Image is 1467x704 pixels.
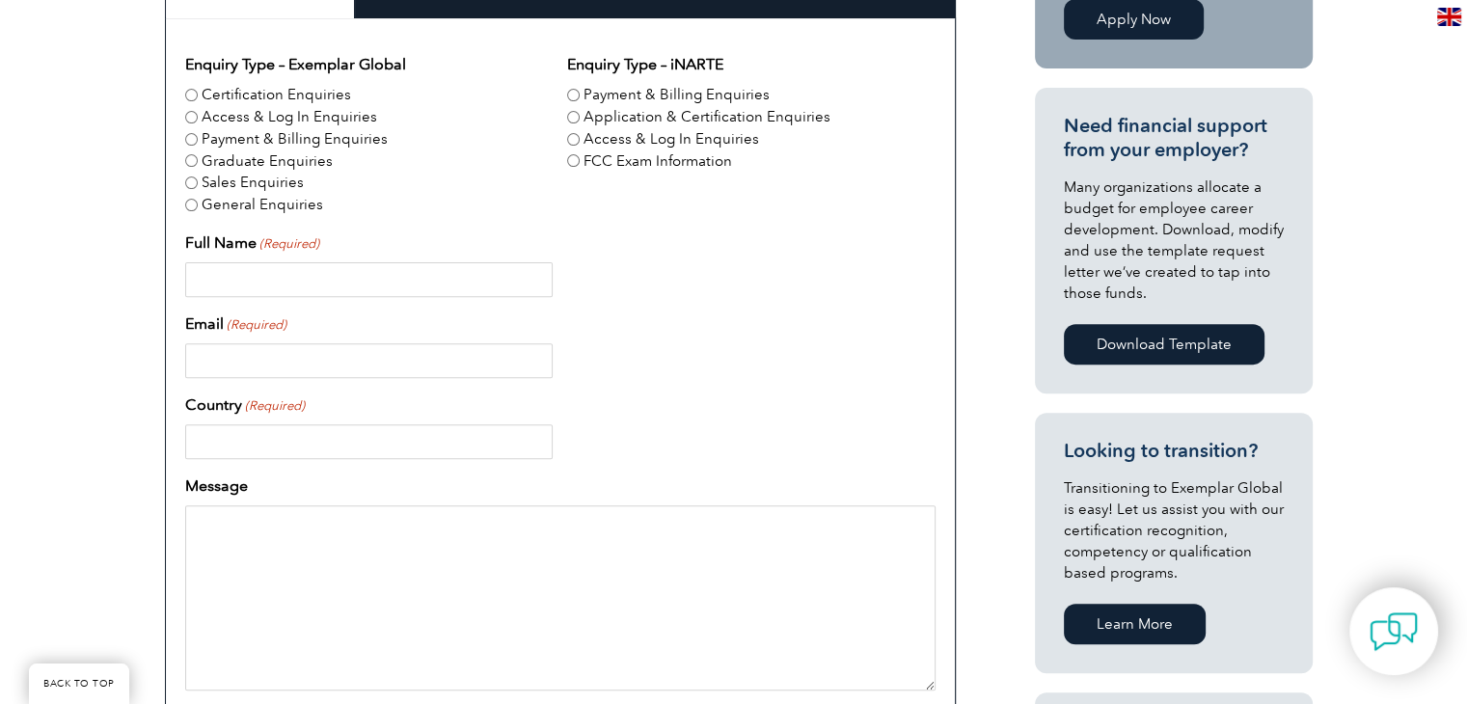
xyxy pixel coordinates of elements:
[584,150,732,173] label: FCC Exam Information
[185,231,319,255] label: Full Name
[202,84,351,106] label: Certification Enquiries
[1370,608,1418,656] img: contact-chat.png
[1064,176,1284,304] p: Many organizations allocate a budget for employee career development. Download, modify and use th...
[225,315,286,335] span: (Required)
[1064,604,1206,644] a: Learn More
[1437,8,1461,26] img: en
[185,53,406,76] legend: Enquiry Type – Exemplar Global
[1064,477,1284,583] p: Transitioning to Exemplar Global is easy! Let us assist you with our certification recognition, c...
[1064,114,1284,162] h3: Need financial support from your employer?
[243,396,305,416] span: (Required)
[202,194,323,216] label: General Enquiries
[185,312,286,336] label: Email
[202,150,333,173] label: Graduate Enquiries
[584,106,830,128] label: Application & Certification Enquiries
[584,84,770,106] label: Payment & Billing Enquiries
[567,53,723,76] legend: Enquiry Type – iNARTE
[202,172,304,194] label: Sales Enquiries
[1064,324,1264,365] a: Download Template
[29,663,129,704] a: BACK TO TOP
[185,393,305,417] label: Country
[584,128,759,150] label: Access & Log In Enquiries
[1064,439,1284,463] h3: Looking to transition?
[202,106,377,128] label: Access & Log In Enquiries
[258,234,319,254] span: (Required)
[202,128,388,150] label: Payment & Billing Enquiries
[185,474,248,498] label: Message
